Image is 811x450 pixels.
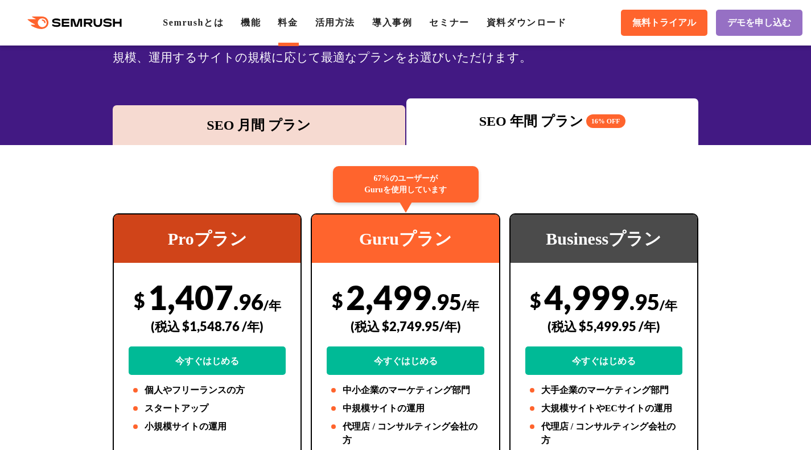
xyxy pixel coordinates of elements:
span: 16% OFF [586,114,625,128]
li: 中小企業のマーケティング部門 [327,383,484,397]
div: (税込 $5,499.95 /年) [525,306,682,346]
div: ドメイン: [DOMAIN_NAME] [30,30,131,40]
span: 無料トライアル [632,17,696,29]
div: ドメイン概要 [51,73,95,80]
a: 資料ダウンロード [487,18,567,27]
div: v 4.0.25 [32,18,56,27]
a: 無料トライアル [621,10,707,36]
div: 67%のユーザーが Guruを使用しています [333,166,479,203]
div: Proプラン [114,214,300,263]
li: 小規模サイトの運用 [129,420,286,434]
div: Businessプラン [511,214,697,263]
a: セミナー [429,18,469,27]
li: 代理店 / コンサルティング会社の方 [327,420,484,447]
li: 大手企業のマーケティング部門 [525,383,682,397]
li: スタートアップ [129,402,286,415]
img: website_grey.svg [18,30,27,40]
div: Guruプラン [312,214,499,263]
img: tab_domain_overview_orange.svg [39,72,48,81]
span: $ [530,288,541,312]
div: (税込 $2,749.95/年) [327,306,484,346]
a: 今すぐはじめる [129,346,286,375]
img: tab_keywords_by_traffic_grey.svg [120,72,129,81]
span: デモを申し込む [727,17,791,29]
a: 導入事例 [372,18,412,27]
li: 代理店 / コンサルティング会社の方 [525,420,682,447]
div: 4,999 [525,277,682,375]
div: キーワード流入 [132,73,183,80]
img: logo_orange.svg [18,18,27,27]
a: Semrushとは [163,18,224,27]
li: 個人やフリーランスの方 [129,383,286,397]
div: (税込 $1,548.76 /年) [129,306,286,346]
a: デモを申し込む [716,10,802,36]
span: .95 [431,288,462,315]
a: 料金 [278,18,298,27]
a: 活用方法 [315,18,355,27]
div: SEOの3つの料金プランから、広告・SNS・市場調査ツールキットをご用意しています。業務領域や会社の規模、運用するサイトの規模に応じて最適なプランをお選びいただけます。 [113,27,698,68]
div: 2,499 [327,277,484,375]
span: $ [332,288,343,312]
div: 1,407 [129,277,286,375]
li: 大規模サイトやECサイトの運用 [525,402,682,415]
span: /年 [660,298,677,313]
span: $ [134,288,145,312]
span: .95 [629,288,660,315]
span: .96 [233,288,264,315]
li: 中規模サイトの運用 [327,402,484,415]
div: SEO 月間 プラン [118,115,399,135]
a: 機能 [241,18,261,27]
a: 今すぐはじめる [327,346,484,375]
div: SEO 年間 プラン [412,111,693,131]
span: /年 [462,298,479,313]
a: 今すぐはじめる [525,346,682,375]
span: /年 [264,298,281,313]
